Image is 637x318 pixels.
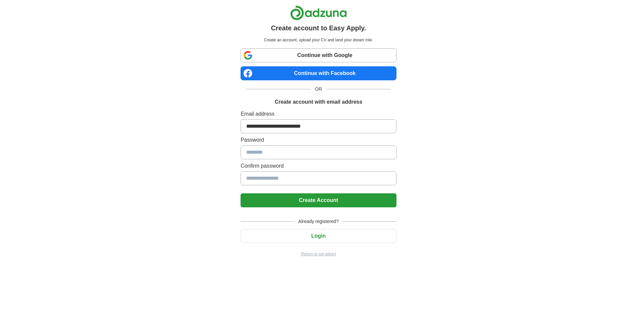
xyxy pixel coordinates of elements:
button: Create Account [241,193,396,207]
h1: Create account with email address [275,98,362,106]
img: Adzuna logo [290,5,347,20]
a: Login [241,233,396,239]
a: Return to job advert [241,251,396,257]
label: Password [241,136,396,144]
a: Continue with Facebook [241,66,396,80]
h1: Create account to Easy Apply. [271,23,366,33]
span: Already registered? [294,218,342,225]
span: OR [311,86,326,93]
p: Create an account, upload your CV and land your dream role. [242,37,395,43]
a: Continue with Google [241,48,396,62]
label: Email address [241,110,396,118]
label: Confirm password [241,162,396,170]
button: Login [241,229,396,243]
